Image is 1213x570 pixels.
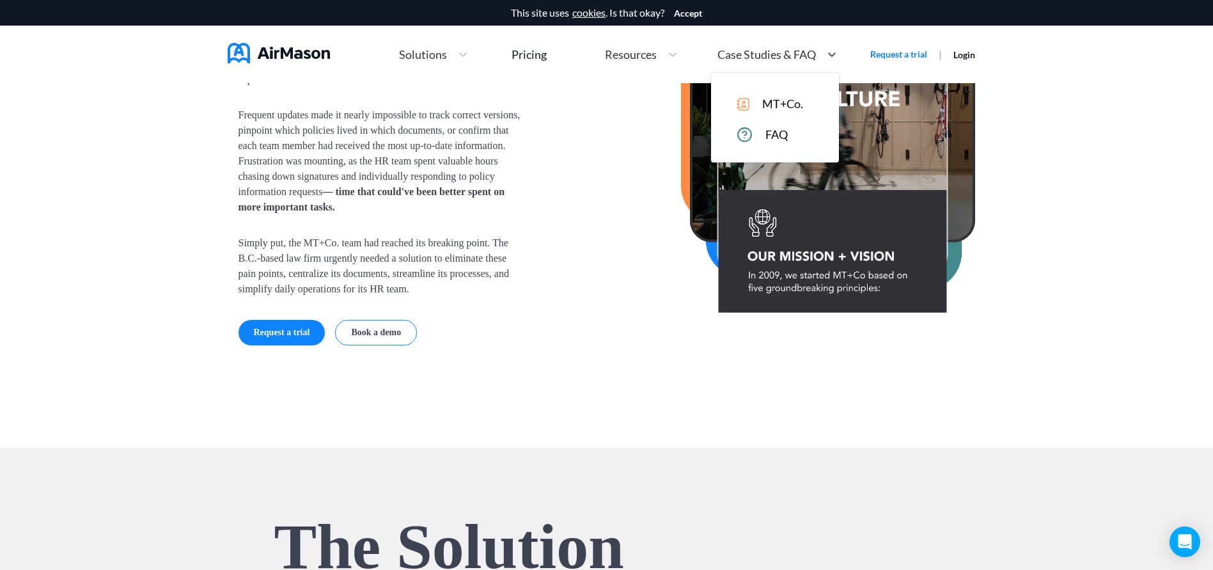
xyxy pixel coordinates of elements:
button: Request a trial [239,320,325,345]
span: Resources [605,49,657,60]
a: cookies [572,7,606,19]
span: | [939,48,942,60]
div: Pricing [512,49,547,60]
span: MT+Co. [762,97,803,111]
b: — time that could've been better spent on more important tasks. [239,186,505,212]
a: Pricing [512,43,547,66]
img: AirMason Logo [228,43,330,63]
span: Case Studies & FAQ [717,49,816,60]
button: Book a demo [335,320,417,345]
a: Request a trial [870,48,927,61]
span: FAQ [765,128,788,141]
span: Frequent updates made it nearly impossible to track correct versions, pinpoint which policies liv... [239,107,526,215]
span: Solutions [399,49,447,60]
a: Login [953,49,975,60]
span: Simply put, the MT+Co. team had reached its breaking point. The B.C.-based law firm urgently need... [239,235,526,297]
img: icon [737,98,749,111]
button: Accept cookies [674,8,702,19]
div: Open Intercom Messenger [1170,526,1200,557]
